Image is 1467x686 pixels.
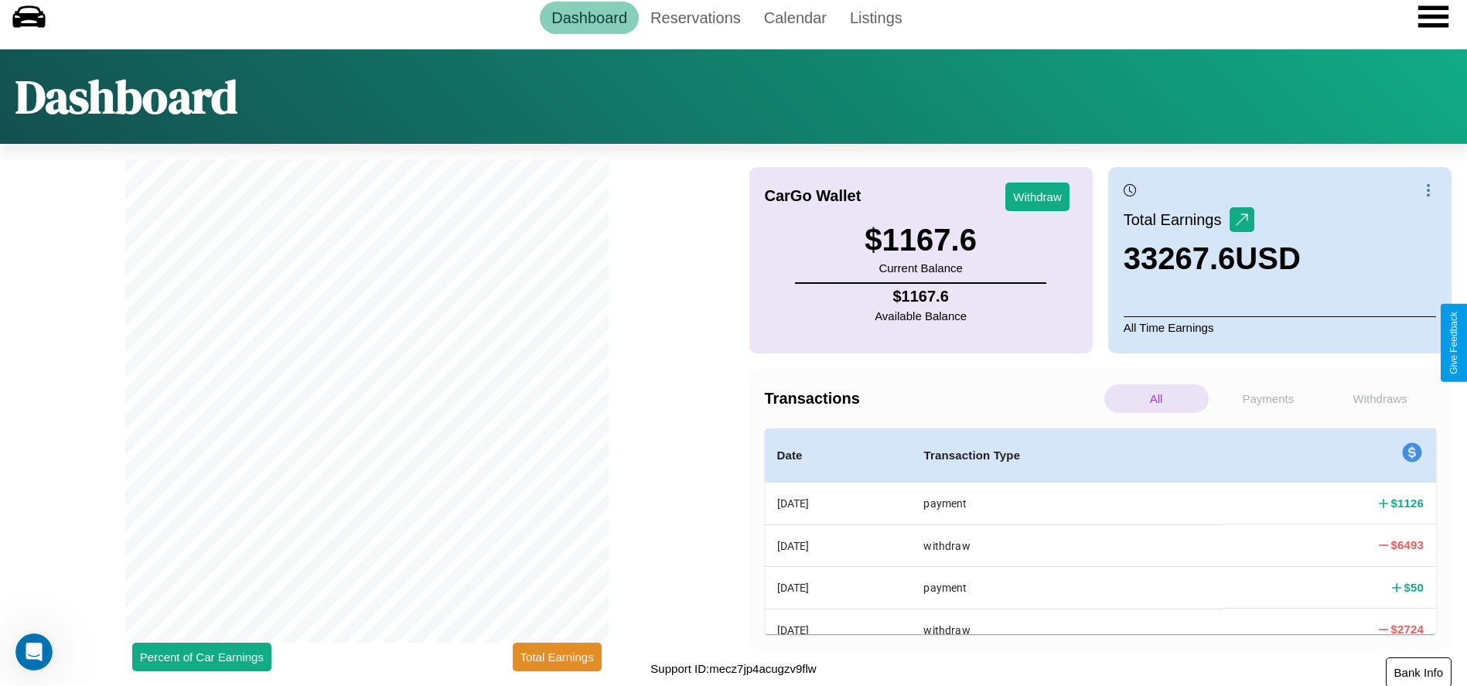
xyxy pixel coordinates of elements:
th: [DATE] [765,609,912,650]
h1: Dashboard [15,65,237,128]
p: All [1104,384,1209,413]
h4: CarGo Wallet [765,187,861,205]
p: Support ID: mecz7jp4acugzv9flw [650,658,816,679]
a: Calendar [752,2,838,34]
p: Payments [1216,384,1321,413]
h4: $ 1167.6 [875,288,967,305]
p: Available Balance [875,305,967,326]
a: Listings [838,2,914,34]
th: withdraw [911,524,1223,566]
div: Give Feedback [1448,312,1459,374]
h3: $ 1167.6 [865,223,977,258]
h4: $ 50 [1404,579,1424,596]
h4: Transactions [765,390,1100,408]
iframe: Intercom live chat [15,633,53,671]
p: Total Earnings [1124,206,1230,234]
button: Withdraw [1005,183,1070,211]
th: [DATE] [765,524,912,566]
button: Percent of Car Earnings [132,643,271,671]
h4: $ 6493 [1391,537,1424,553]
p: Current Balance [865,258,977,278]
th: payment [911,567,1223,609]
h4: $ 1126 [1391,495,1424,511]
a: Dashboard [540,2,639,34]
button: Total Earnings [513,643,602,671]
h4: Date [777,446,899,465]
h4: $ 2724 [1391,621,1424,637]
a: Reservations [639,2,752,34]
th: payment [911,483,1223,525]
th: [DATE] [765,483,912,525]
p: All Time Earnings [1124,316,1436,338]
th: [DATE] [765,567,912,609]
th: withdraw [911,609,1223,650]
h4: Transaction Type [923,446,1210,465]
p: Withdraws [1328,384,1432,413]
h3: 33267.6 USD [1124,241,1301,276]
